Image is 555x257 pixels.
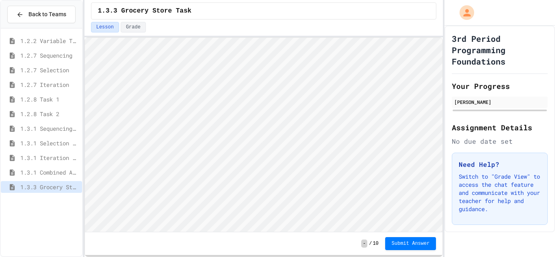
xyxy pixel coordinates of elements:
[20,124,79,133] span: 1.3.1 Sequencing Patterns/Trends
[20,80,79,89] span: 1.2.7 Iteration
[361,240,367,248] span: -
[28,10,66,19] span: Back to Teams
[452,33,548,67] h1: 3rd Period Programming Foundations
[98,6,191,16] span: 1.3.3 Grocery Store Task
[20,110,79,118] span: 1.2.8 Task 2
[451,3,476,22] div: My Account
[369,240,372,247] span: /
[20,168,79,177] span: 1.3.1 Combined Algorithims
[385,237,436,250] button: Submit Answer
[7,6,76,23] button: Back to Teams
[373,240,378,247] span: 10
[452,80,548,92] h2: Your Progress
[20,183,79,191] span: 1.3.3 Grocery Store Task
[20,51,79,60] span: 1.2.7 Sequencing
[459,173,541,213] p: Switch to "Grade View" to access the chat feature and communicate with your teacher for help and ...
[454,98,545,106] div: [PERSON_NAME]
[459,160,541,169] h3: Need Help?
[452,136,548,146] div: No due date set
[20,95,79,104] span: 1.2.8 Task 1
[20,153,79,162] span: 1.3.1 Iteration Patterns/Trends
[20,139,79,147] span: 1.3.1 Selection Patterns/Trends
[20,37,79,45] span: 1.2.2 Variable Types
[452,122,548,133] h2: Assignment Details
[392,240,430,247] span: Submit Answer
[91,22,119,32] button: Lesson
[20,66,79,74] span: 1.2.7 Selection
[85,38,443,232] iframe: Snap! Programming Environment
[121,22,146,32] button: Grade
